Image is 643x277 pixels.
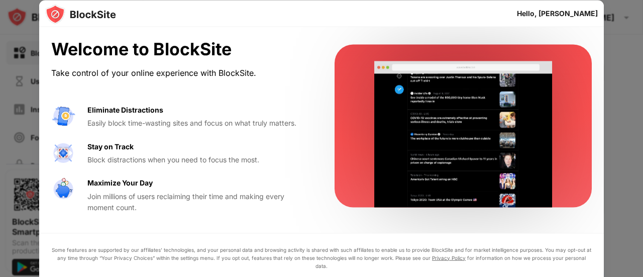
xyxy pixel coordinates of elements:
[432,254,466,260] a: Privacy Policy
[87,141,134,152] div: Stay on Track
[51,141,75,165] img: value-focus.svg
[87,191,310,213] div: Join millions of users reclaiming their time and making every moment count.
[51,65,310,80] div: Take control of your online experience with BlockSite.
[87,118,310,129] div: Easily block time-wasting sites and focus on what truly matters.
[87,154,310,165] div: Block distractions when you need to focus the most.
[87,104,163,115] div: Eliminate Distractions
[51,245,592,269] div: Some features are supported by our affiliates’ technologies, and your personal data and browsing ...
[517,9,598,17] div: Hello, [PERSON_NAME]
[51,104,75,128] img: value-avoid-distractions.svg
[87,177,153,189] div: Maximize Your Day
[51,177,75,202] img: value-safe-time.svg
[51,39,310,60] div: Welcome to BlockSite
[45,4,116,24] img: logo-blocksite.svg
